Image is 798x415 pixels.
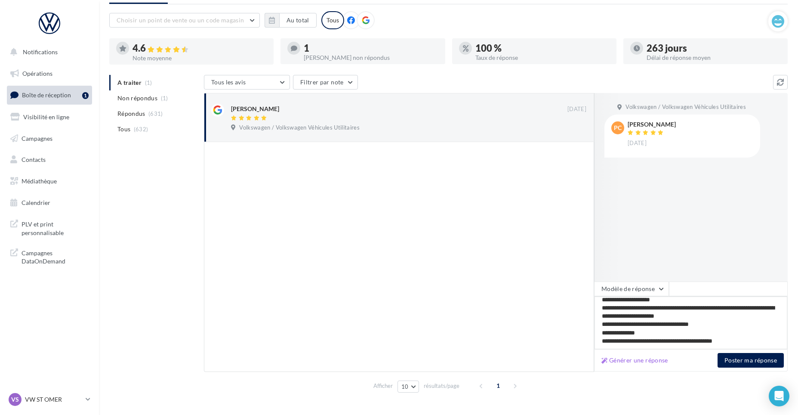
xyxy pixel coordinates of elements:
button: Modèle de réponse [594,282,669,296]
div: [PERSON_NAME] [231,105,279,113]
span: Boîte de réception [22,91,71,99]
p: VW ST OMER [25,395,82,404]
span: Visibilité en ligne [23,113,69,121]
a: Boîte de réception1 [5,86,94,104]
a: Calendrier [5,194,94,212]
div: [PERSON_NAME] [628,121,676,127]
span: PC [614,124,622,132]
span: (1) [161,95,168,102]
span: (631) [148,110,163,117]
div: [PERSON_NAME] non répondus [304,55,438,61]
a: Contacts [5,151,94,169]
a: Campagnes DataOnDemand [5,244,94,269]
span: Tous [117,125,130,133]
a: VS VW ST OMER [7,391,92,408]
div: Open Intercom Messenger [769,386,789,406]
span: Volkswagen / Volkswagen Véhicules Utilitaires [625,103,746,111]
span: [DATE] [567,105,586,113]
div: 1 [304,43,438,53]
button: Tous les avis [204,75,290,90]
span: Campagnes [22,134,52,142]
span: Opérations [22,70,52,77]
span: Tous les avis [211,78,246,86]
button: Poster ma réponse [718,353,784,368]
span: Volkswagen / Volkswagen Véhicules Utilitaires [239,124,360,132]
button: Filtrer par note [293,75,358,90]
span: Répondus [117,109,145,118]
span: VS [11,395,19,404]
div: Note moyenne [132,55,267,61]
span: Contacts [22,156,46,163]
div: 100 % [475,43,610,53]
span: Afficher [373,382,393,390]
span: Choisir un point de vente ou un code magasin [117,16,244,24]
div: Délai de réponse moyen [647,55,781,61]
a: PLV et print personnalisable [5,215,94,240]
span: 1 [491,379,505,393]
a: Opérations [5,65,94,83]
div: 1 [82,92,89,99]
div: 263 jours [647,43,781,53]
span: [DATE] [628,139,647,147]
div: 4.6 [132,43,267,53]
div: Taux de réponse [475,55,610,61]
span: (632) [134,126,148,133]
a: Campagnes [5,130,94,148]
button: Choisir un point de vente ou un code magasin [109,13,260,28]
button: Notifications [5,43,90,61]
span: 10 [401,383,409,390]
span: Médiathèque [22,177,57,185]
span: résultats/page [424,382,459,390]
a: Visibilité en ligne [5,108,94,126]
span: PLV et print personnalisable [22,218,89,237]
span: Calendrier [22,199,50,206]
span: Non répondus [117,94,157,102]
button: Au total [279,13,317,28]
button: Générer une réponse [598,355,672,365]
span: Notifications [23,48,58,56]
button: Au total [265,13,317,28]
div: Tous [321,11,344,29]
button: 10 [397,381,419,393]
a: Médiathèque [5,172,94,190]
span: Campagnes DataOnDemand [22,247,89,266]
